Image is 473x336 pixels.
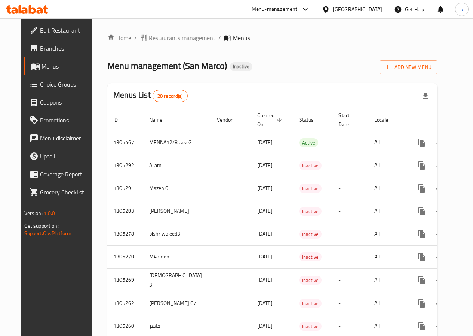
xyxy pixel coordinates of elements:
[431,294,449,312] button: Change Status
[413,134,431,152] button: more
[149,33,215,42] span: Restaurants management
[217,115,242,124] span: Vendor
[368,177,407,200] td: All
[107,292,143,315] td: 1305262
[380,60,437,74] button: Add New Menu
[431,134,449,152] button: Change Status
[257,252,273,261] span: [DATE]
[107,200,143,223] td: 1305283
[299,230,322,239] div: Inactive
[413,271,431,289] button: more
[431,248,449,266] button: Change Status
[431,225,449,243] button: Change Status
[107,57,227,74] span: Menu management ( San Marco )
[299,184,322,193] div: Inactive
[431,202,449,220] button: Change Status
[299,115,323,124] span: Status
[40,134,93,143] span: Menu disclaimer
[143,292,211,315] td: [PERSON_NAME] C7
[299,253,322,261] span: Inactive
[299,207,322,216] span: Inactive
[24,129,99,147] a: Menu disclaimer
[24,221,59,231] span: Get support on:
[368,223,407,245] td: All
[374,115,398,124] span: Locale
[252,5,298,14] div: Menu-management
[24,21,99,39] a: Edit Restaurant
[24,39,99,57] a: Branches
[113,90,187,102] h2: Menus List
[24,93,99,111] a: Coupons
[368,292,407,315] td: All
[257,321,273,331] span: [DATE]
[44,208,55,218] span: 1.0.0
[299,161,322,170] div: Inactive
[332,154,368,177] td: -
[413,248,431,266] button: more
[257,111,284,129] span: Created On
[153,93,187,100] span: 20 record(s)
[107,131,143,154] td: 1305467
[413,179,431,197] button: more
[368,200,407,223] td: All
[332,245,368,268] td: -
[24,57,99,75] a: Menus
[153,90,188,102] div: Total records count
[140,33,215,42] a: Restaurants management
[257,137,273,147] span: [DATE]
[417,87,434,105] div: Export file
[299,252,322,261] div: Inactive
[257,298,273,308] span: [DATE]
[40,116,93,125] span: Promotions
[107,154,143,177] td: 1305292
[257,275,273,285] span: [DATE]
[460,5,463,13] span: b
[332,200,368,223] td: -
[413,157,431,175] button: more
[413,317,431,335] button: more
[230,62,252,71] div: Inactive
[413,202,431,220] button: more
[24,75,99,93] a: Choice Groups
[24,165,99,183] a: Coverage Report
[24,183,99,201] a: Grocery Checklist
[113,115,128,124] span: ID
[218,33,221,42] li: /
[40,44,93,53] span: Branches
[299,276,322,285] div: Inactive
[143,200,211,223] td: [PERSON_NAME]
[333,5,382,13] div: [GEOGRAPHIC_DATA]
[431,157,449,175] button: Change Status
[368,154,407,177] td: All
[24,208,43,218] span: Version:
[233,33,250,42] span: Menus
[143,177,211,200] td: Mazen 6
[299,322,322,331] span: Inactive
[107,33,131,42] a: Home
[143,268,211,292] td: [DEMOGRAPHIC_DATA] 3
[257,183,273,193] span: [DATE]
[40,98,93,107] span: Coupons
[40,152,93,161] span: Upsell
[413,225,431,243] button: more
[368,268,407,292] td: All
[413,294,431,312] button: more
[24,228,72,238] a: Support.OpsPlatform
[332,292,368,315] td: -
[107,33,437,42] nav: breadcrumb
[431,179,449,197] button: Change Status
[42,62,93,71] span: Menus
[332,223,368,245] td: -
[107,177,143,200] td: 1305291
[257,160,273,170] span: [DATE]
[431,317,449,335] button: Change Status
[299,139,318,147] span: Active
[386,63,431,72] span: Add New Menu
[107,245,143,268] td: 1305270
[257,206,273,216] span: [DATE]
[299,299,322,308] div: Inactive
[24,147,99,165] a: Upsell
[431,271,449,289] button: Change Status
[40,80,93,89] span: Choice Groups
